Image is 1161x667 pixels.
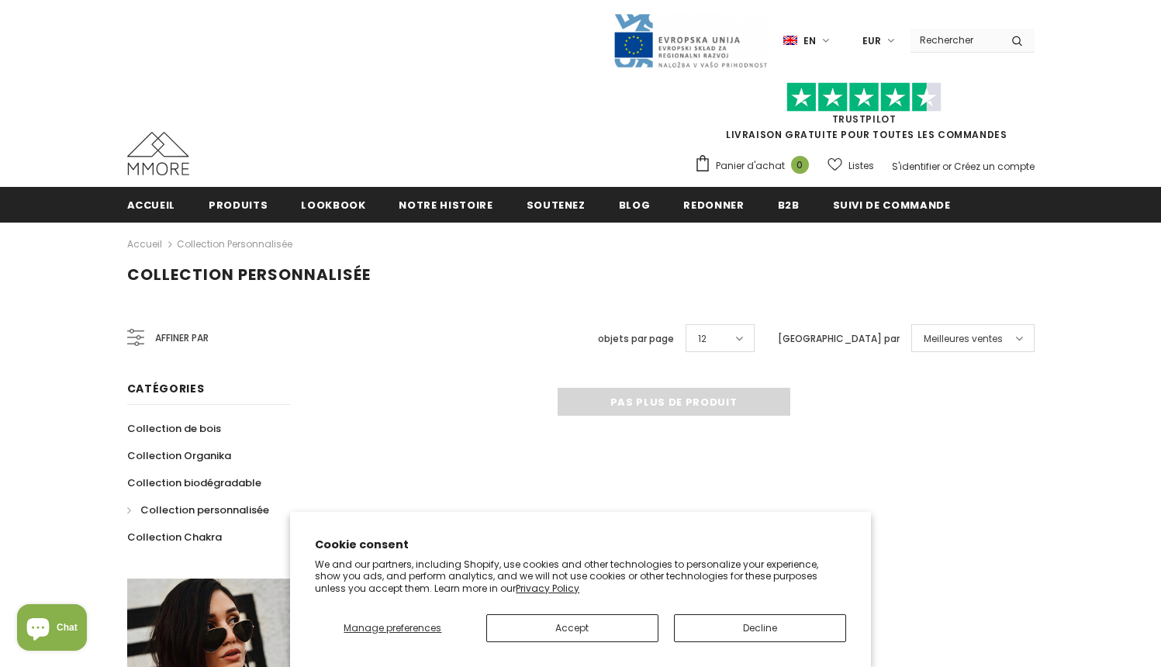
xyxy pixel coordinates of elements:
img: i-lang-1.png [783,34,797,47]
a: TrustPilot [832,112,897,126]
span: Accueil [127,198,176,213]
button: Decline [674,614,846,642]
span: EUR [862,33,881,49]
span: Collection de bois [127,421,221,436]
inbox-online-store-chat: Shopify online store chat [12,604,92,655]
label: [GEOGRAPHIC_DATA] par [778,331,900,347]
a: Accueil [127,235,162,254]
p: We and our partners, including Shopify, use cookies and other technologies to personalize your ex... [315,558,846,595]
label: objets par page [598,331,674,347]
span: Collection Chakra [127,530,222,544]
span: Panier d'achat [716,158,785,174]
span: en [803,33,816,49]
span: B2B [778,198,800,213]
span: Lookbook [301,198,365,213]
span: Listes [848,158,874,174]
img: Cas MMORE [127,132,189,175]
a: Accueil [127,187,176,222]
a: Redonner [683,187,744,222]
a: Collection biodégradable [127,469,261,496]
span: Catégories [127,381,205,396]
span: or [942,160,952,173]
button: Manage preferences [315,614,470,642]
span: Produits [209,198,268,213]
a: Notre histoire [399,187,492,222]
a: Blog [619,187,651,222]
a: Javni Razpis [613,33,768,47]
a: Privacy Policy [516,582,579,595]
span: Affiner par [155,330,209,347]
span: 0 [791,156,809,174]
span: Redonner [683,198,744,213]
span: Notre histoire [399,198,492,213]
span: soutenez [527,198,586,213]
span: Meilleures ventes [924,331,1003,347]
span: Collection biodégradable [127,475,261,490]
img: Javni Razpis [613,12,768,69]
input: Search Site [910,29,1000,51]
span: Blog [619,198,651,213]
a: B2B [778,187,800,222]
span: Collection personnalisée [127,264,371,285]
span: LIVRAISON GRATUITE POUR TOUTES LES COMMANDES [694,89,1035,141]
a: Listes [828,152,874,179]
h2: Cookie consent [315,537,846,553]
a: Collection Chakra [127,524,222,551]
img: Faites confiance aux étoiles pilotes [786,82,942,112]
a: soutenez [527,187,586,222]
a: Lookbook [301,187,365,222]
a: S'identifier [892,160,940,173]
a: Suivi de commande [833,187,951,222]
a: Produits [209,187,268,222]
a: Collection Organika [127,442,231,469]
span: Collection personnalisée [140,503,269,517]
a: Collection personnalisée [127,496,269,524]
a: Collection personnalisée [177,237,292,251]
button: Accept [486,614,658,642]
span: Suivi de commande [833,198,951,213]
span: 12 [698,331,707,347]
span: Manage preferences [344,621,441,634]
span: Collection Organika [127,448,231,463]
a: Créez un compte [954,160,1035,173]
a: Panier d'achat 0 [694,154,817,178]
a: Collection de bois [127,415,221,442]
